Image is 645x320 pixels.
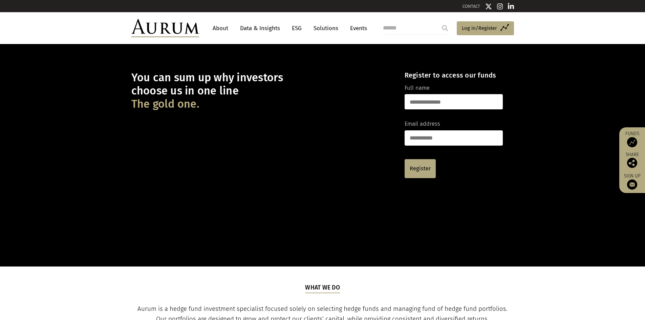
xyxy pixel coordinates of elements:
img: Instagram icon [497,3,503,10]
h1: You can sum up why investors choose us in one line [131,71,393,111]
label: Full name [405,84,430,92]
img: Twitter icon [485,3,492,10]
a: Register [405,159,436,178]
span: Log in/Register [462,24,497,32]
a: Data & Insights [237,22,283,35]
a: ESG [288,22,305,35]
a: Events [347,22,367,35]
div: Share [623,152,642,168]
label: Email address [405,120,440,128]
h4: Register to access our funds [405,71,503,79]
a: Funds [623,131,642,147]
a: Solutions [310,22,342,35]
a: CONTACT [463,4,480,9]
img: Access Funds [627,137,637,147]
a: Log in/Register [457,21,514,36]
a: Sign up [623,173,642,190]
img: Sign up to our newsletter [627,179,637,190]
a: About [209,22,232,35]
span: The gold one. [131,98,199,111]
h5: What we do [305,283,340,293]
img: Linkedin icon [508,3,514,10]
img: Aurum [131,19,199,37]
input: Submit [438,21,452,35]
img: Share this post [627,158,637,168]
